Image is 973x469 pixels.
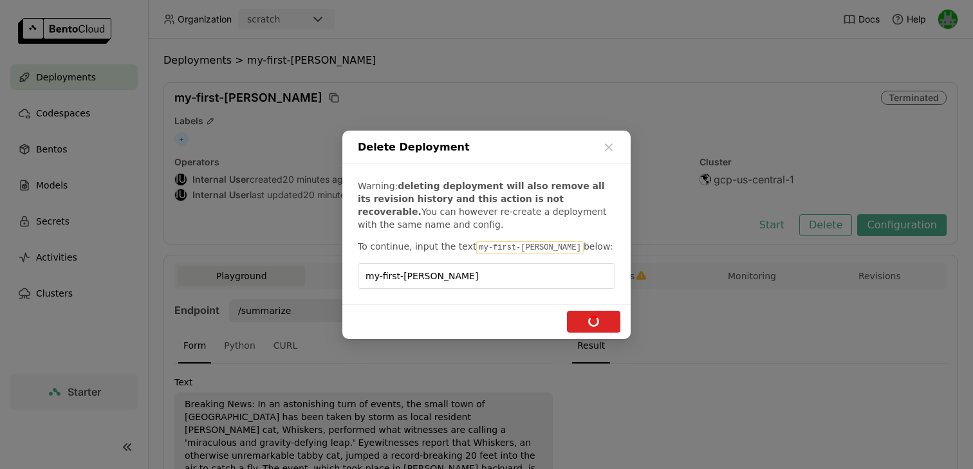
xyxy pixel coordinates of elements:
[587,315,600,328] i: loading
[358,207,607,230] span: You can however re-create a deployment with the same name and config.
[358,181,605,217] b: deleting deployment will also remove all its revision history and this action is not recoverable.
[342,131,631,164] div: Delete Deployment
[476,241,583,254] code: my-first-[PERSON_NAME]
[358,181,398,191] span: Warning:
[584,241,613,252] span: below:
[358,241,476,252] span: To continue, input the text
[567,311,620,333] button: loading Delete
[342,131,631,339] div: dialog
